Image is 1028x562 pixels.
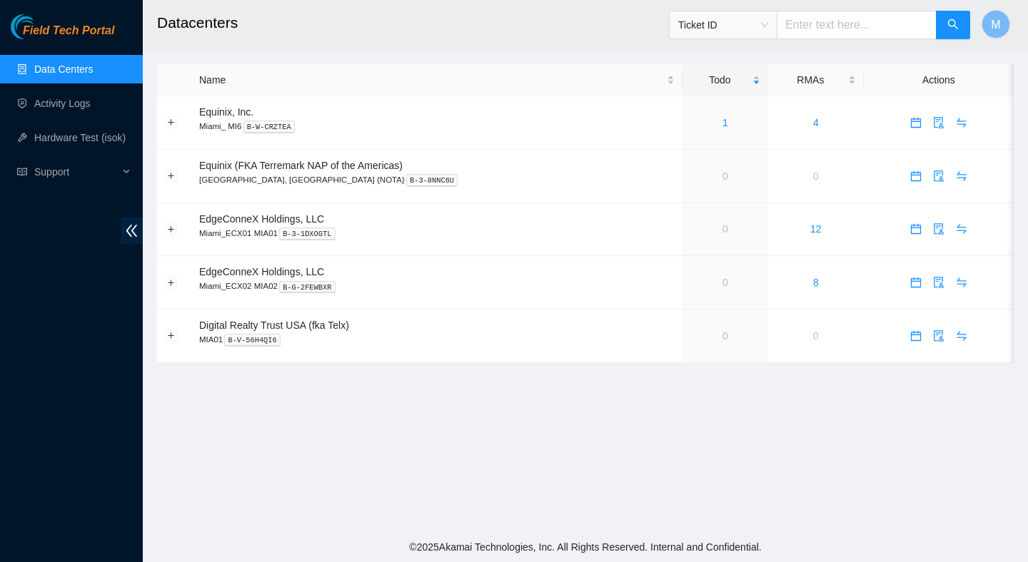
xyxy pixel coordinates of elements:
[947,19,959,32] span: search
[406,174,458,187] kbd: B-3-8NNC6U
[950,111,973,134] button: swap
[199,106,253,118] span: Equinix, Inc.
[199,213,324,225] span: EdgeConneX Holdings, LLC
[991,16,1000,34] span: M
[951,223,972,235] span: swap
[166,170,177,182] button: Expand row
[904,117,927,128] a: calendar
[950,277,973,288] a: swap
[813,277,819,288] a: 8
[927,111,950,134] button: audit
[11,14,72,39] img: Akamai Technologies
[199,266,324,277] span: EdgeConneX Holdings, LLC
[777,11,937,39] input: Enter text here...
[927,325,950,347] button: audit
[950,218,973,240] button: swap
[810,223,822,235] a: 12
[905,223,927,235] span: calendar
[928,277,949,288] span: audit
[982,10,1010,39] button: M
[199,160,403,171] span: Equinix (FKA Terremark NAP of the Americas)
[722,117,728,128] a: 1
[927,223,950,235] a: audit
[951,330,972,342] span: swap
[199,333,675,346] p: MIA01
[951,277,972,288] span: swap
[143,532,1028,562] footer: © 2025 Akamai Technologies, Inc. All Rights Reserved. Internal and Confidential.
[279,228,336,240] kbd: B-3-1DXOGTL
[243,121,295,133] kbd: B-W-CRZTEA
[950,117,973,128] a: swap
[34,63,93,75] a: Data Centers
[199,280,675,292] p: Miami_ECX02 MIA02
[928,170,949,182] span: audit
[927,218,950,240] button: audit
[927,277,950,288] a: audit
[927,117,950,128] a: audit
[813,117,819,128] a: 4
[927,271,950,294] button: audit
[950,170,973,182] a: swap
[864,64,1014,96] th: Actions
[199,227,675,240] p: Miami_ECX01 MIA01
[950,165,973,188] button: swap
[904,111,927,134] button: calendar
[34,132,126,143] a: Hardware Test (isok)
[904,218,927,240] button: calendar
[199,320,349,331] span: Digital Realty Trust USA (fka Telx)
[224,334,281,347] kbd: B-V-56H4QI6
[905,330,927,342] span: calendar
[199,173,675,186] p: [GEOGRAPHIC_DATA], [GEOGRAPHIC_DATA] {NOTA}
[17,167,27,177] span: read
[23,24,114,38] span: Field Tech Portal
[904,223,927,235] a: calendar
[950,330,973,342] a: swap
[166,277,177,288] button: Expand row
[722,223,728,235] a: 0
[928,330,949,342] span: audit
[904,170,927,182] a: calendar
[928,223,949,235] span: audit
[121,218,143,244] span: double-left
[166,117,177,128] button: Expand row
[166,330,177,342] button: Expand row
[950,325,973,347] button: swap
[936,11,970,39] button: search
[951,170,972,182] span: swap
[905,170,927,182] span: calendar
[927,170,950,182] a: audit
[34,98,91,109] a: Activity Logs
[722,277,728,288] a: 0
[813,330,819,342] a: 0
[34,158,119,186] span: Support
[722,330,728,342] a: 0
[927,165,950,188] button: audit
[813,170,819,182] a: 0
[904,165,927,188] button: calendar
[905,117,927,128] span: calendar
[904,277,927,288] a: calendar
[928,117,949,128] span: audit
[904,271,927,294] button: calendar
[950,223,973,235] a: swap
[927,330,950,342] a: audit
[279,281,336,294] kbd: B-G-2FEWBXR
[166,223,177,235] button: Expand row
[951,117,972,128] span: swap
[722,170,728,182] a: 0
[904,330,927,342] a: calendar
[950,271,973,294] button: swap
[199,120,675,133] p: Miami_ MI6
[678,14,768,36] span: Ticket ID
[905,277,927,288] span: calendar
[11,26,114,44] a: Akamai TechnologiesField Tech Portal
[904,325,927,347] button: calendar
